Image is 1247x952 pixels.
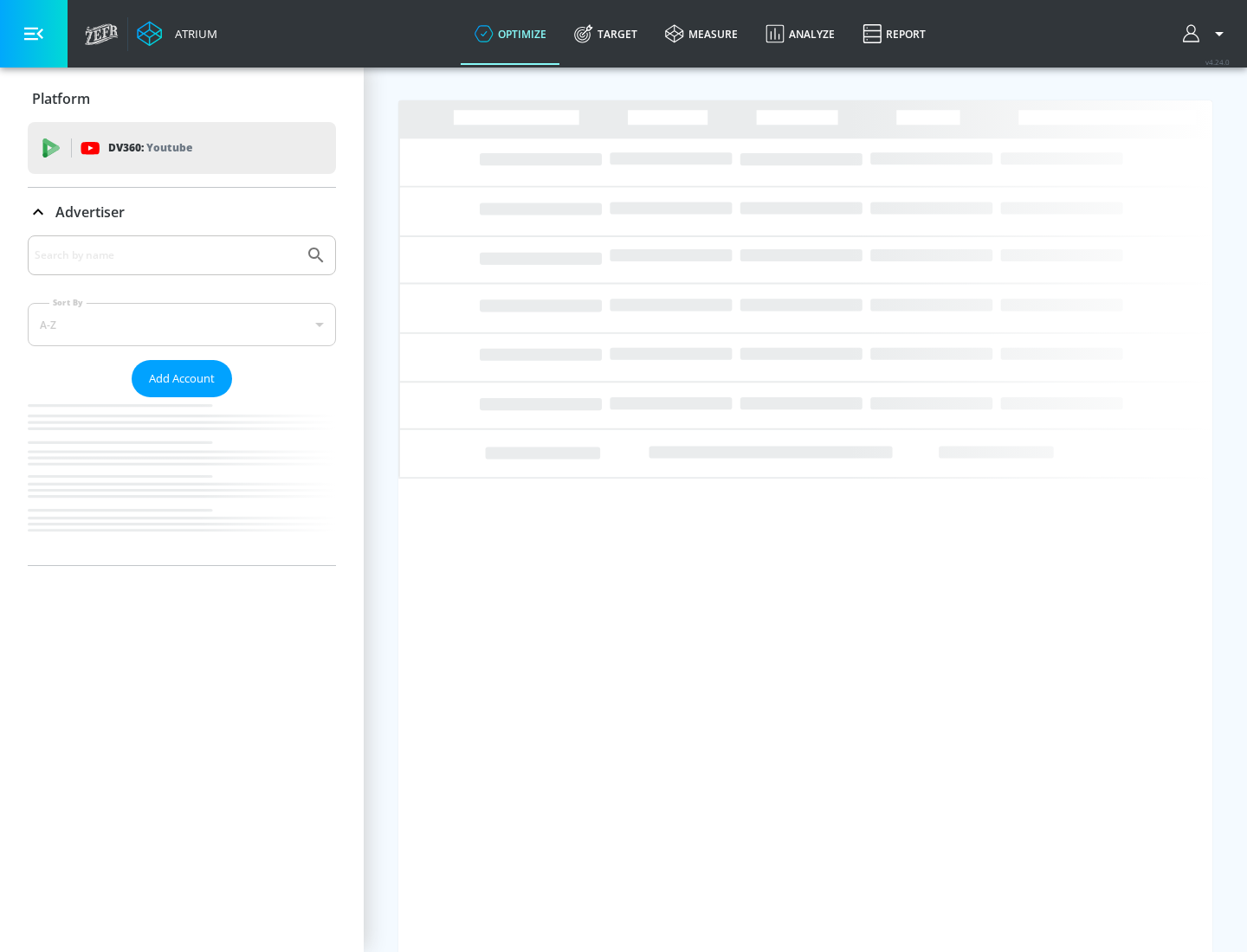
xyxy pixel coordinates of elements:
[108,138,192,158] p: DV360:
[849,3,940,65] a: Report
[1205,57,1230,67] span: v 4.24.0
[28,303,336,346] div: A-Z
[55,203,125,222] p: Advertiser
[32,89,90,108] p: Platform
[146,138,192,157] p: Youtube
[28,74,336,123] div: Platform
[132,360,232,397] button: Add Account
[28,397,336,565] nav: list of Advertiser
[35,244,297,267] input: Search by name
[28,122,336,174] div: DV360: Youtube
[28,235,336,565] div: Advertiser
[560,3,651,65] a: Target
[149,369,215,389] span: Add Account
[461,3,560,65] a: optimize
[168,26,217,42] div: Atrium
[28,188,336,236] div: Advertiser
[752,3,849,65] a: Analyze
[49,297,87,308] label: Sort By
[651,3,752,65] a: measure
[137,21,217,47] a: Atrium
